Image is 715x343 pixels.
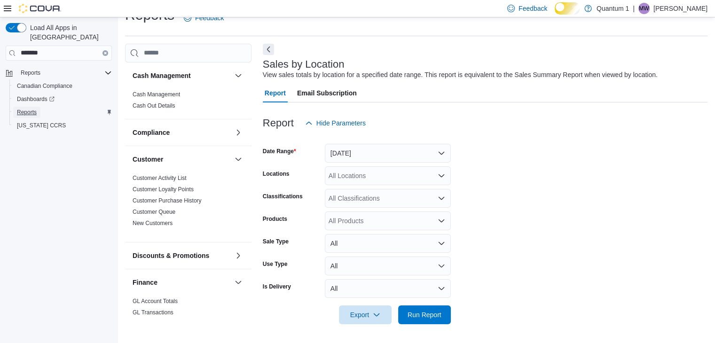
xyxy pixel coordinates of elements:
button: Open list of options [438,195,445,202]
span: Hide Parameters [316,118,366,128]
span: Washington CCRS [13,120,112,131]
button: Canadian Compliance [9,79,116,93]
h3: Customer [133,155,163,164]
button: Discounts & Promotions [133,251,231,260]
button: Compliance [133,128,231,137]
button: Reports [17,67,44,78]
p: [PERSON_NAME] [653,3,707,14]
span: Dashboards [13,94,112,105]
span: Reports [17,109,37,116]
label: Classifications [263,193,303,200]
span: Customer Activity List [133,174,187,182]
button: All [325,279,451,298]
span: Customer Queue [133,208,175,216]
nav: Complex example [6,62,112,156]
button: Compliance [233,127,244,138]
label: Products [263,215,287,223]
button: Hide Parameters [301,114,369,133]
button: Finance [133,278,231,287]
span: Reports [13,107,112,118]
span: Load All Apps in [GEOGRAPHIC_DATA] [26,23,112,42]
span: Canadian Compliance [13,80,112,92]
button: Clear input [102,50,108,56]
h3: Finance [133,278,157,287]
div: Michael Wuest [638,3,650,14]
button: All [325,234,451,253]
button: Finance [233,277,244,288]
a: Customer Queue [133,209,175,215]
span: Export [345,305,386,324]
a: Dashboards [9,93,116,106]
a: Customer Loyalty Points [133,186,194,193]
div: View sales totals by location for a specified date range. This report is equivalent to the Sales ... [263,70,658,80]
a: GL Transactions [133,309,173,316]
button: Open list of options [438,172,445,179]
label: Date Range [263,148,296,155]
button: Cash Management [133,71,231,80]
a: Cash Out Details [133,102,175,109]
button: Run Report [398,305,451,324]
a: Reports [13,107,40,118]
label: Is Delivery [263,283,291,290]
button: Reports [9,106,116,119]
a: Cash Management [133,91,180,98]
a: Customer Activity List [133,175,187,181]
a: Feedback [180,8,228,27]
button: Reports [2,66,116,79]
a: GL Account Totals [133,298,178,304]
button: Cash Management [233,70,244,81]
button: Next [263,44,274,55]
button: Customer [233,154,244,165]
a: Dashboards [13,94,58,105]
button: Discounts & Promotions [233,250,244,261]
button: [DATE] [325,144,451,163]
span: Feedback [519,4,547,13]
p: Quantum 1 [597,3,629,14]
span: Feedback [195,13,224,23]
button: [US_STATE] CCRS [9,119,116,132]
a: Customer Purchase History [133,197,202,204]
button: All [325,257,451,275]
h3: Cash Management [133,71,191,80]
button: Export [339,305,392,324]
span: Email Subscription [297,84,357,102]
a: Canadian Compliance [13,80,76,92]
button: Customer [133,155,231,164]
div: Finance [125,296,251,326]
span: Reports [21,69,40,77]
span: MW [639,3,649,14]
span: Run Report [408,310,441,320]
div: Cash Management [125,89,251,119]
h3: Discounts & Promotions [133,251,209,260]
label: Locations [263,170,290,178]
span: Report [265,84,286,102]
span: Canadian Compliance [17,82,72,90]
label: Use Type [263,260,287,268]
h3: Compliance [133,128,170,137]
span: New Customers [133,219,173,227]
span: Reports [17,67,112,78]
div: Customer [125,172,251,242]
a: [US_STATE] CCRS [13,120,70,131]
h3: Report [263,117,294,129]
label: Sale Type [263,238,289,245]
span: GL Account Totals [133,297,178,305]
p: | [633,3,635,14]
button: Open list of options [438,217,445,225]
span: [US_STATE] CCRS [17,122,66,129]
input: Dark Mode [555,2,580,15]
span: Dashboards [17,95,55,103]
a: New Customers [133,220,173,226]
img: Cova [19,4,61,13]
h3: Sales by Location [263,59,345,70]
